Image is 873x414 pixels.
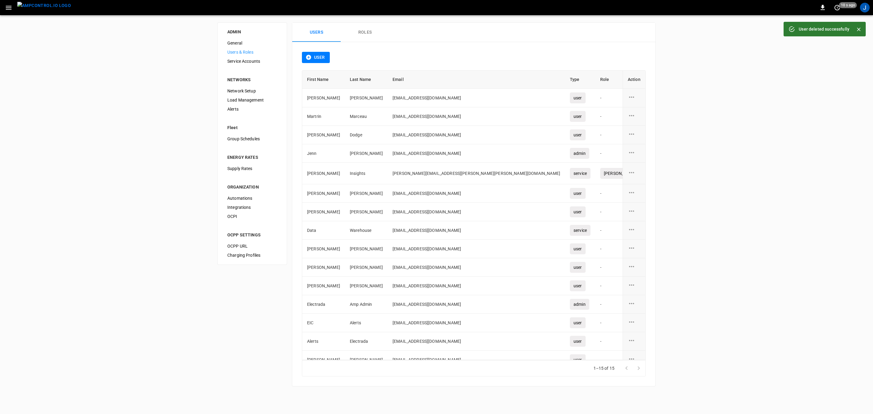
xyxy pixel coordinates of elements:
[302,52,330,63] button: User
[595,144,662,163] td: -
[345,184,388,203] td: [PERSON_NAME]
[345,240,388,258] td: [PERSON_NAME]
[570,262,586,273] div: user
[595,295,662,314] td: -
[388,107,565,126] td: [EMAIL_ADDRESS][DOMAIN_NAME]
[832,3,842,12] button: set refresh interval
[302,277,345,295] td: [PERSON_NAME]
[345,332,388,351] td: Electrada
[345,295,388,314] td: Amp Admin
[345,203,388,221] td: [PERSON_NAME]
[628,169,641,178] div: user action options
[227,243,277,249] span: OCPP URL
[600,168,657,179] div: [PERSON_NAME] Insights
[222,203,282,212] div: Integrations
[227,252,277,259] span: Charging Profiles
[628,355,641,364] div: user action options
[628,318,641,327] div: user action options
[565,71,595,89] th: Type
[222,164,282,173] div: Supply Rates
[227,195,277,202] span: Automations
[302,71,345,89] th: First Name
[595,314,662,332] td: -
[345,277,388,295] td: [PERSON_NAME]
[388,184,565,203] td: [EMAIL_ADDRESS][DOMAIN_NAME]
[222,57,282,66] div: Service Accounts
[227,232,277,238] div: OCPP SETTINGS
[570,225,590,236] div: service
[388,221,565,240] td: [EMAIL_ADDRESS][DOMAIN_NAME]
[388,332,565,351] td: [EMAIL_ADDRESS][DOMAIN_NAME]
[345,314,388,332] td: Alerts
[345,258,388,277] td: [PERSON_NAME]
[227,154,277,160] div: ENERGY RATES
[570,206,586,217] div: user
[345,163,388,184] td: Insights
[345,71,388,89] th: Last Name
[227,165,277,172] span: Supply Rates
[570,280,586,291] div: user
[345,107,388,126] td: Marceau
[227,106,277,112] span: Alerts
[570,129,586,140] div: user
[388,277,565,295] td: [EMAIL_ADDRESS][DOMAIN_NAME]
[595,240,662,258] td: -
[595,332,662,351] td: -
[595,277,662,295] td: -
[302,144,345,163] td: Jenn
[302,163,345,184] td: [PERSON_NAME]
[628,93,641,102] div: user action options
[222,194,282,203] div: Automations
[227,77,277,83] div: NETWORKS
[227,204,277,211] span: Integrations
[222,95,282,105] div: Load Management
[227,213,277,220] span: OCPI
[388,203,565,221] td: [EMAIL_ADDRESS][DOMAIN_NAME]
[227,97,277,103] span: Load Management
[388,351,565,369] td: [EMAIL_ADDRESS][DOMAIN_NAME]
[222,105,282,114] div: Alerts
[628,189,641,198] div: user action options
[341,23,389,42] button: Roles
[595,89,662,107] td: -
[388,144,565,163] td: [EMAIL_ADDRESS][DOMAIN_NAME]
[628,207,641,216] div: user action options
[595,126,662,144] td: -
[595,258,662,277] td: -
[594,365,615,371] p: 1–15 of 15
[570,188,586,199] div: user
[302,295,345,314] td: Electrada
[860,3,870,12] div: profile-icon
[222,242,282,251] div: OCPP URL
[227,40,277,46] span: General
[302,107,345,126] td: Martrin
[388,71,565,89] th: Email
[388,314,565,332] td: [EMAIL_ADDRESS][DOMAIN_NAME]
[222,86,282,95] div: Network Setup
[227,125,277,131] div: Fleet
[570,111,586,122] div: user
[222,251,282,260] div: Charging Profiles
[227,29,277,35] div: ADMIN
[570,92,586,103] div: user
[222,38,282,48] div: General
[345,351,388,369] td: [PERSON_NAME]
[302,351,345,369] td: [PERSON_NAME]
[388,240,565,258] td: [EMAIL_ADDRESS][DOMAIN_NAME]
[302,221,345,240] td: Data
[292,23,341,42] button: Users
[345,89,388,107] td: [PERSON_NAME]
[570,317,586,328] div: user
[345,126,388,144] td: Dodge
[388,126,565,144] td: [EMAIL_ADDRESS][DOMAIN_NAME]
[628,281,641,290] div: user action options
[227,184,277,190] div: ORGANIZATION
[595,203,662,221] td: -
[595,351,662,369] td: -
[570,336,586,347] div: user
[595,71,662,89] th: Role
[222,212,282,221] div: OCPI
[628,263,641,272] div: user action options
[570,168,590,179] div: service
[388,89,565,107] td: [EMAIL_ADDRESS][DOMAIN_NAME]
